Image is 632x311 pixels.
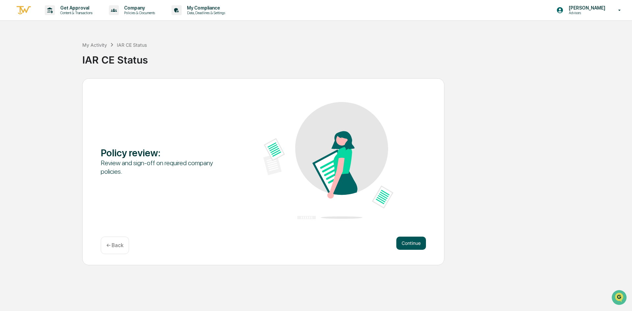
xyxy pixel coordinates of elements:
span: Preclearance [13,83,42,90]
p: How can we help? [7,14,120,24]
iframe: Open customer support [611,289,629,307]
button: Start new chat [112,52,120,60]
a: Powered byPylon [46,111,80,117]
a: 🖐️Preclearance [4,80,45,92]
a: 🗄️Attestations [45,80,84,92]
div: We're available if you need us! [22,57,83,62]
div: 🖐️ [7,84,12,89]
div: 🔎 [7,96,12,101]
span: Pylon [66,112,80,117]
span: Data Lookup [13,95,41,102]
button: Continue [396,237,426,250]
div: Policy review : [101,147,231,159]
div: IAR CE Status [82,49,629,66]
p: ← Back [106,242,123,248]
p: Get Approval [55,5,96,11]
p: Policies & Documents [119,11,158,15]
div: My Activity [82,42,107,48]
a: 🔎Data Lookup [4,93,44,105]
p: Advisors [564,11,609,15]
div: Start new chat [22,50,108,57]
p: My Compliance [182,5,228,11]
p: [PERSON_NAME] [564,5,609,11]
img: Policy review [263,102,393,219]
div: 🗄️ [48,84,53,89]
span: Attestations [54,83,82,90]
div: Review and sign-off on required company policies. [101,159,231,176]
img: 1746055101610-c473b297-6a78-478c-a979-82029cc54cd1 [7,50,18,62]
img: logo [16,5,32,16]
p: Data, Deadlines & Settings [182,11,228,15]
p: Company [119,5,158,11]
div: IAR CE Status [117,42,147,48]
p: Content & Transactions [55,11,96,15]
